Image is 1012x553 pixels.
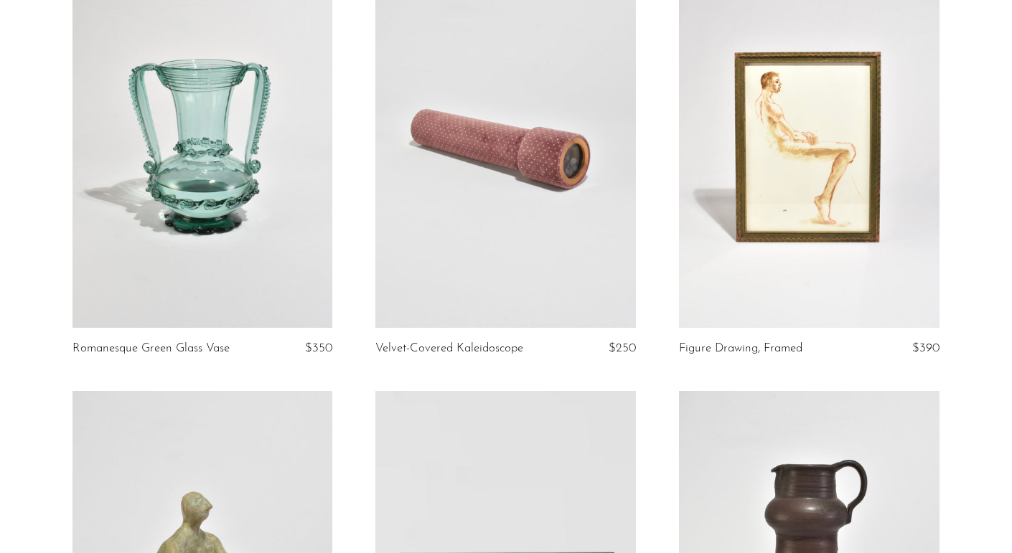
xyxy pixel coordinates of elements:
[375,342,523,355] a: Velvet-Covered Kaleidoscope
[679,342,802,355] a: Figure Drawing, Framed
[912,342,940,354] span: $390
[72,342,230,355] a: Romanesque Green Glass Vase
[609,342,636,354] span: $250
[305,342,332,354] span: $350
